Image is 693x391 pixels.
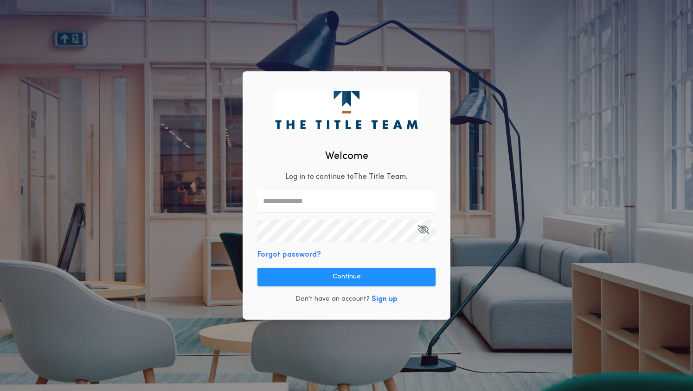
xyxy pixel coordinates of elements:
[275,91,417,129] img: logo
[285,171,408,183] p: Log in to continue to The Title Team .
[325,149,368,164] h2: Welcome
[257,268,436,286] button: Continue
[295,295,370,304] p: Don't have an account?
[257,249,321,260] button: Forgot password?
[372,294,398,305] button: Sign up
